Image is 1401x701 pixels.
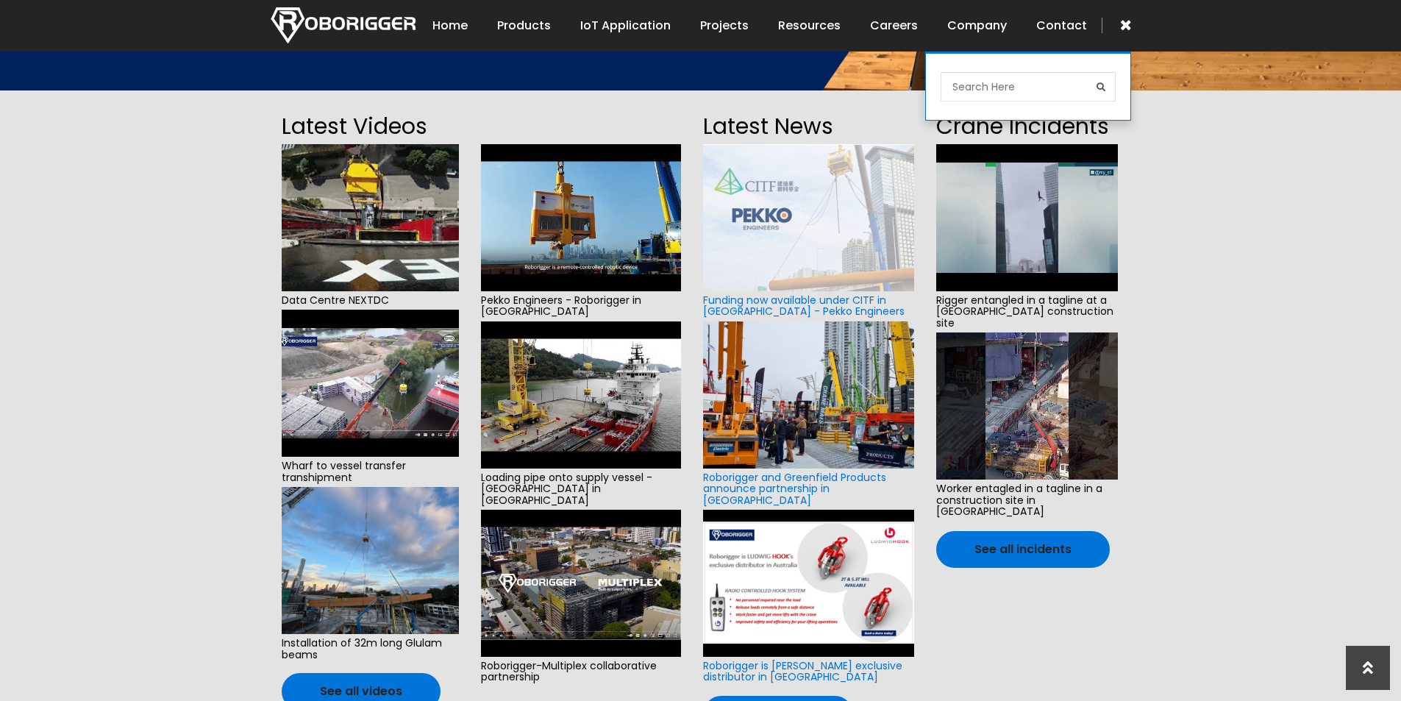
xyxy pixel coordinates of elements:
[936,531,1110,568] a: See all incidents
[497,3,551,49] a: Products
[936,109,1118,144] h2: Crane Incidents
[941,72,1116,102] input: Search Here
[703,470,886,508] a: Roborigger and Greenfield Products announce partnership in [GEOGRAPHIC_DATA]
[282,457,459,487] span: Wharf to vessel transfer transhipment
[778,3,841,49] a: Resources
[936,480,1118,521] span: Worker entagled in a tagline in a construction site in [GEOGRAPHIC_DATA]
[282,144,459,291] img: hqdefault.jpg
[282,634,459,664] span: Installation of 32m long Glulam beams
[936,291,1118,332] span: Rigger entangled in a tagline at a [GEOGRAPHIC_DATA] construction site
[282,310,459,457] img: hqdefault.jpg
[870,3,918,49] a: Careers
[481,291,682,321] span: Pekko Engineers - Roborigger in [GEOGRAPHIC_DATA]
[282,109,459,144] h2: Latest Videos
[432,3,468,49] a: Home
[481,469,682,510] span: Loading pipe onto supply vessel - [GEOGRAPHIC_DATA] in [GEOGRAPHIC_DATA]
[947,3,1007,49] a: Company
[481,657,682,687] span: Roborigger-Multiplex collaborative partnership
[936,332,1118,480] img: hqdefault.jpg
[481,510,682,657] img: hqdefault.jpg
[700,3,749,49] a: Projects
[282,291,459,310] span: Data Centre NEXTDC
[481,321,682,469] img: hqdefault.jpg
[936,144,1118,291] img: hqdefault.jpg
[703,658,902,684] a: Roborigger is [PERSON_NAME] exclusive distributor in [GEOGRAPHIC_DATA]
[703,293,905,319] a: Funding now available under CITF in [GEOGRAPHIC_DATA] - Pekko Engineers
[703,109,913,144] h2: Latest News
[271,7,416,43] img: Nortech
[282,487,459,634] img: e6f0d910-cd76-44a6-a92d-b5ff0f84c0aa-2.jpg
[481,144,682,291] img: hqdefault.jpg
[580,3,671,49] a: IoT Application
[1036,3,1087,49] a: Contact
